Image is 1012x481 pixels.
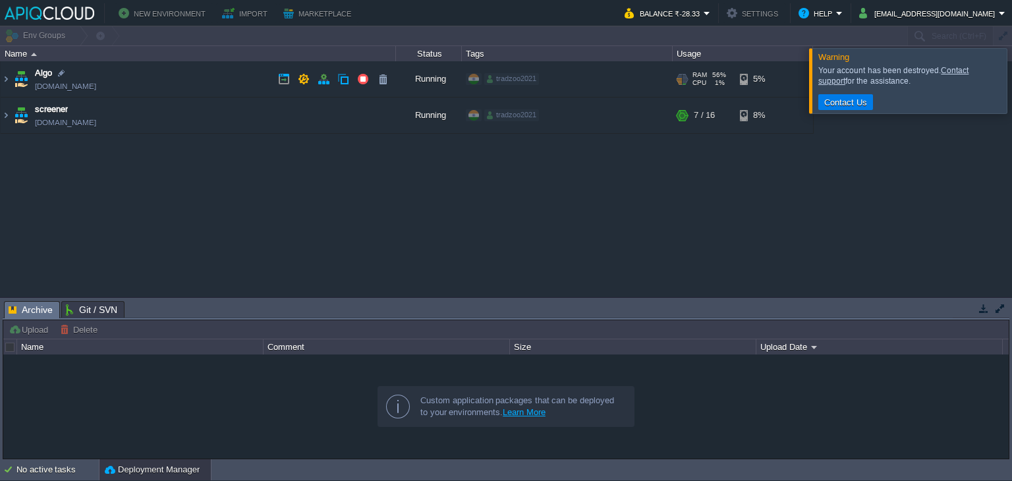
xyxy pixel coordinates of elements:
span: Git / SVN [66,302,117,318]
div: No active tasks [16,459,99,480]
span: 56% [712,71,726,79]
div: Custom application packages that can be deployed to your environments. [420,395,623,418]
div: Status [397,46,461,61]
div: Name [18,339,263,354]
a: [DOMAIN_NAME] [35,80,96,93]
button: Marketplace [283,5,355,21]
span: RAM [692,71,707,79]
button: Upload [9,324,52,335]
span: Warning [818,52,849,62]
button: Import [222,5,271,21]
div: Usage [673,46,812,61]
div: 8% [740,98,783,133]
span: CPU [692,79,706,87]
img: AMDAwAAAACH5BAEAAAAALAAAAAABAAEAAAICRAEAOw== [12,61,30,97]
div: Name [1,46,395,61]
div: tradzoo2021 [484,109,539,121]
button: Balance ₹-28.33 [625,5,704,21]
a: [DOMAIN_NAME] [35,116,96,129]
div: Running [396,61,462,97]
a: Algo [35,67,52,80]
div: Tags [463,46,672,61]
button: Contact Us [820,96,871,108]
div: Your account has been destroyed. for the assistance. [818,65,1003,86]
img: AMDAwAAAACH5BAEAAAAALAAAAAABAAEAAAICRAEAOw== [12,98,30,133]
span: 1% [712,79,725,87]
div: tradzoo2021 [484,73,539,85]
img: AMDAwAAAACH5BAEAAAAALAAAAAABAAEAAAICRAEAOw== [1,98,11,133]
img: AMDAwAAAACH5BAEAAAAALAAAAAABAAEAAAICRAEAOw== [31,53,37,56]
button: Settings [727,5,782,21]
img: APIQCloud [5,7,94,20]
div: Size [511,339,756,354]
span: Archive [9,302,53,318]
button: New Environment [119,5,210,21]
div: 5% [740,61,783,97]
button: Delete [60,324,101,335]
button: Help [799,5,836,21]
div: Upload Date [757,339,1002,354]
div: Comment [264,339,509,354]
img: AMDAwAAAACH5BAEAAAAALAAAAAABAAEAAAICRAEAOw== [1,61,11,97]
div: Running [396,98,462,133]
div: 7 / 16 [694,98,715,133]
button: Deployment Manager [105,463,200,476]
a: Learn More [503,407,546,417]
button: [EMAIL_ADDRESS][DOMAIN_NAME] [859,5,999,21]
a: screener [35,103,68,116]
